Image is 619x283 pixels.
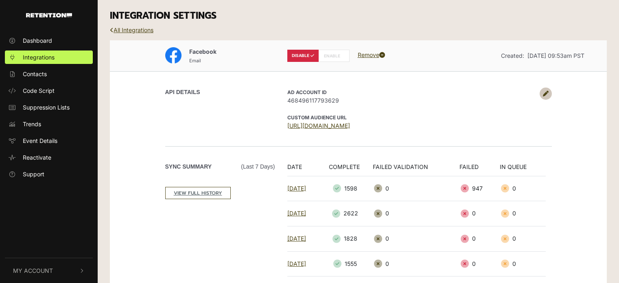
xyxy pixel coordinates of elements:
[321,162,373,176] th: COMPLETE
[287,185,306,192] a: [DATE]
[287,89,327,95] strong: AD Account ID
[23,103,70,112] span: Suppression Lists
[287,235,306,242] a: [DATE]
[5,134,93,147] a: Event Details
[321,251,373,276] td: 1555
[5,50,93,64] a: Integrations
[5,151,93,164] a: Reactivate
[358,51,385,58] a: Remove
[23,86,55,95] span: Code Script
[5,101,93,114] a: Suppression Lists
[13,266,53,275] span: My Account
[373,176,459,201] td: 0
[165,162,275,171] label: Sync Summary
[500,176,545,201] td: 0
[26,13,72,18] img: Retention.com
[459,201,500,226] td: 0
[500,162,545,176] th: IN QUEUE
[23,53,55,61] span: Integrations
[5,258,93,283] button: My Account
[321,176,373,201] td: 1598
[189,58,201,64] small: Email
[23,136,57,145] span: Event Details
[189,48,217,55] span: Facebook
[373,251,459,276] td: 0
[459,162,500,176] th: FAILED
[373,226,459,251] td: 0
[287,114,347,121] strong: CUSTOM AUDIENCE URL
[5,117,93,131] a: Trends
[287,122,350,129] a: [URL][DOMAIN_NAME]
[500,226,545,251] td: 0
[5,167,93,181] a: Support
[5,34,93,47] a: Dashboard
[165,187,231,199] a: VIEW FULL HISTORY
[165,47,182,64] img: Facebook
[23,36,52,45] span: Dashboard
[5,84,93,97] a: Code Script
[321,201,373,226] td: 2622
[321,226,373,251] td: 1828
[287,50,319,62] label: DISABLE
[459,226,500,251] td: 0
[501,52,524,59] span: Created:
[373,201,459,226] td: 0
[23,153,51,162] span: Reactivate
[110,26,153,33] a: All Integrations
[287,210,306,217] a: [DATE]
[459,176,500,201] td: 947
[500,251,545,276] td: 0
[373,162,459,176] th: FAILED VALIDATION
[23,70,47,78] span: Contacts
[5,67,93,81] a: Contacts
[287,96,536,105] span: 468496117793629
[241,162,275,171] span: (Last 7 days)
[500,201,545,226] td: 0
[318,50,350,62] label: ENABLE
[287,260,306,267] a: [DATE]
[527,52,584,59] span: [DATE] 09:53am PST
[23,120,41,128] span: Trends
[110,10,607,22] h3: INTEGRATION SETTINGS
[459,251,500,276] td: 0
[23,170,44,178] span: Support
[165,88,200,97] label: API DETAILS
[287,162,322,176] th: DATE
